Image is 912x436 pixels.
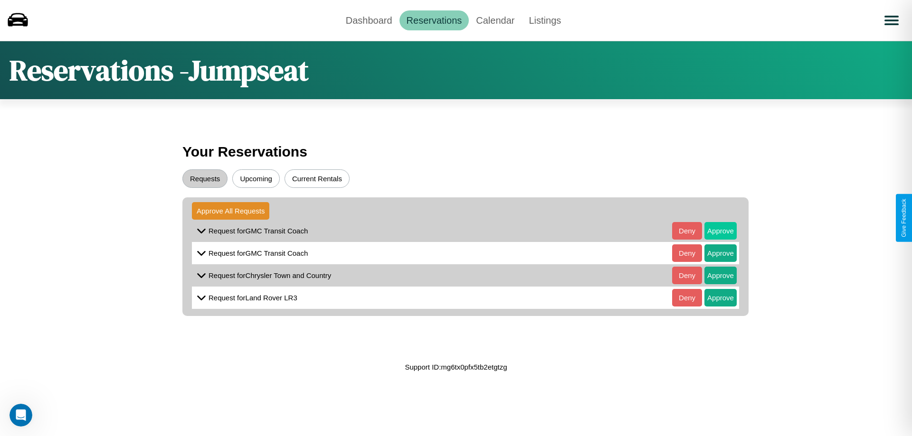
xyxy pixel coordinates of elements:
[878,7,905,34] button: Open menu
[9,404,32,427] iframe: Intercom live chat
[672,222,702,240] button: Deny
[672,289,702,306] button: Deny
[209,224,308,237] p: Request for GMC Transit Coach
[209,269,331,282] p: Request for Chrysler Town and Country
[901,199,907,237] div: Give Feedback
[399,10,469,30] a: Reservations
[209,291,297,304] p: Request for Land Rover LR3
[704,222,737,240] button: Approve
[704,244,737,262] button: Approve
[469,10,522,30] a: Calendar
[339,10,399,30] a: Dashboard
[522,10,568,30] a: Listings
[182,139,730,165] h3: Your Reservations
[285,169,350,188] button: Current Rentals
[182,169,228,188] button: Requests
[405,361,507,373] p: Support ID: mg6tx0pfx5tb2etgtzg
[672,244,702,262] button: Deny
[192,202,269,220] button: Approve All Requests
[9,51,309,90] h1: Reservations - Jumpseat
[704,267,737,284] button: Approve
[209,247,308,260] p: Request for GMC Transit Coach
[704,289,737,306] button: Approve
[672,267,702,284] button: Deny
[232,169,280,188] button: Upcoming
